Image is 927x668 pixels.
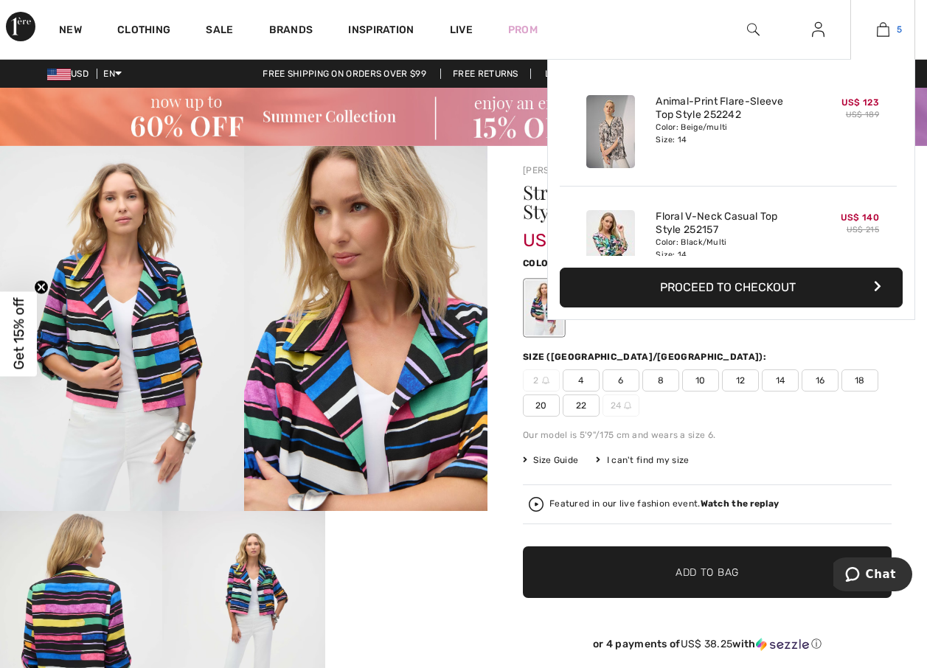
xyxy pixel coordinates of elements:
a: 5 [851,21,914,38]
span: 20 [523,394,560,417]
span: 16 [802,369,839,392]
h1: Striped Puff Sleeve Blazer Style 252215 [523,183,830,221]
span: 4 [563,369,600,392]
a: Animal-Print Flare-Sleeve Top Style 252242 [656,95,801,122]
span: US$ 153 [523,215,591,251]
img: My Info [812,21,824,38]
span: 8 [642,369,679,392]
div: or 4 payments of with [523,638,892,651]
img: search the website [747,21,760,38]
span: 24 [603,394,639,417]
iframe: Opens a widget where you can chat to one of our agents [833,557,912,594]
img: Striped Puff Sleeve Blazer Style 252215. 2 [244,146,488,511]
img: US Dollar [47,69,71,80]
span: 10 [682,369,719,392]
a: Free Returns [440,69,531,79]
a: Lowest Price Guarantee [533,69,676,79]
div: Color: Beige/multi Size: 14 [656,122,801,145]
img: Animal-Print Flare-Sleeve Top Style 252242 [586,95,635,168]
div: Size ([GEOGRAPHIC_DATA]/[GEOGRAPHIC_DATA]): [523,350,769,363]
span: USD [47,69,94,79]
span: Get 15% off [10,298,27,370]
span: 5 [897,23,902,36]
img: Sezzle [756,638,809,651]
img: ring-m.svg [542,377,549,384]
span: 18 [841,369,878,392]
a: Floral V-Neck Casual Top Style 252157 [656,210,801,237]
div: Black/Multi [525,280,563,335]
img: Floral V-Neck Casual Top Style 252157 [586,210,635,283]
s: US$ 189 [846,110,879,119]
span: 14 [762,369,799,392]
img: ring-m.svg [624,402,631,409]
span: 22 [563,394,600,417]
div: Featured in our live fashion event. [549,499,779,509]
div: Our model is 5'9"/175 cm and wears a size 6. [523,428,892,442]
span: 12 [722,369,759,392]
button: Close teaser [34,280,49,295]
div: or 4 payments ofUS$ 38.25withSezzle Click to learn more about Sezzle [523,638,892,656]
span: 6 [603,369,639,392]
span: US$ 123 [841,97,879,108]
strong: Watch the replay [701,498,780,509]
span: US$ 140 [841,212,879,223]
button: Proceed to Checkout [560,268,903,307]
div: Color: Black/Multi Size: 14 [656,237,801,260]
a: Live [450,22,473,38]
span: Add to Bag [676,564,739,580]
span: EN [103,69,122,79]
a: Brands [269,24,313,39]
s: US$ 215 [847,225,879,234]
a: New [59,24,82,39]
a: Sign In [800,21,836,39]
a: Free shipping on orders over $99 [251,69,438,79]
img: My Bag [877,21,889,38]
span: 2 [523,369,560,392]
a: Prom [508,22,538,38]
div: I can't find my size [596,453,689,467]
span: US$ 38.25 [681,638,733,650]
video: Your browser does not support the video tag. [325,511,487,592]
button: Add to Bag [523,546,892,598]
img: Watch the replay [529,497,544,512]
span: Inspiration [348,24,414,39]
a: Sale [206,24,233,39]
img: 1ère Avenue [6,12,35,41]
a: [PERSON_NAME] [523,165,597,175]
a: Clothing [117,24,170,39]
span: Color: [523,258,558,268]
span: Size Guide [523,453,578,467]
